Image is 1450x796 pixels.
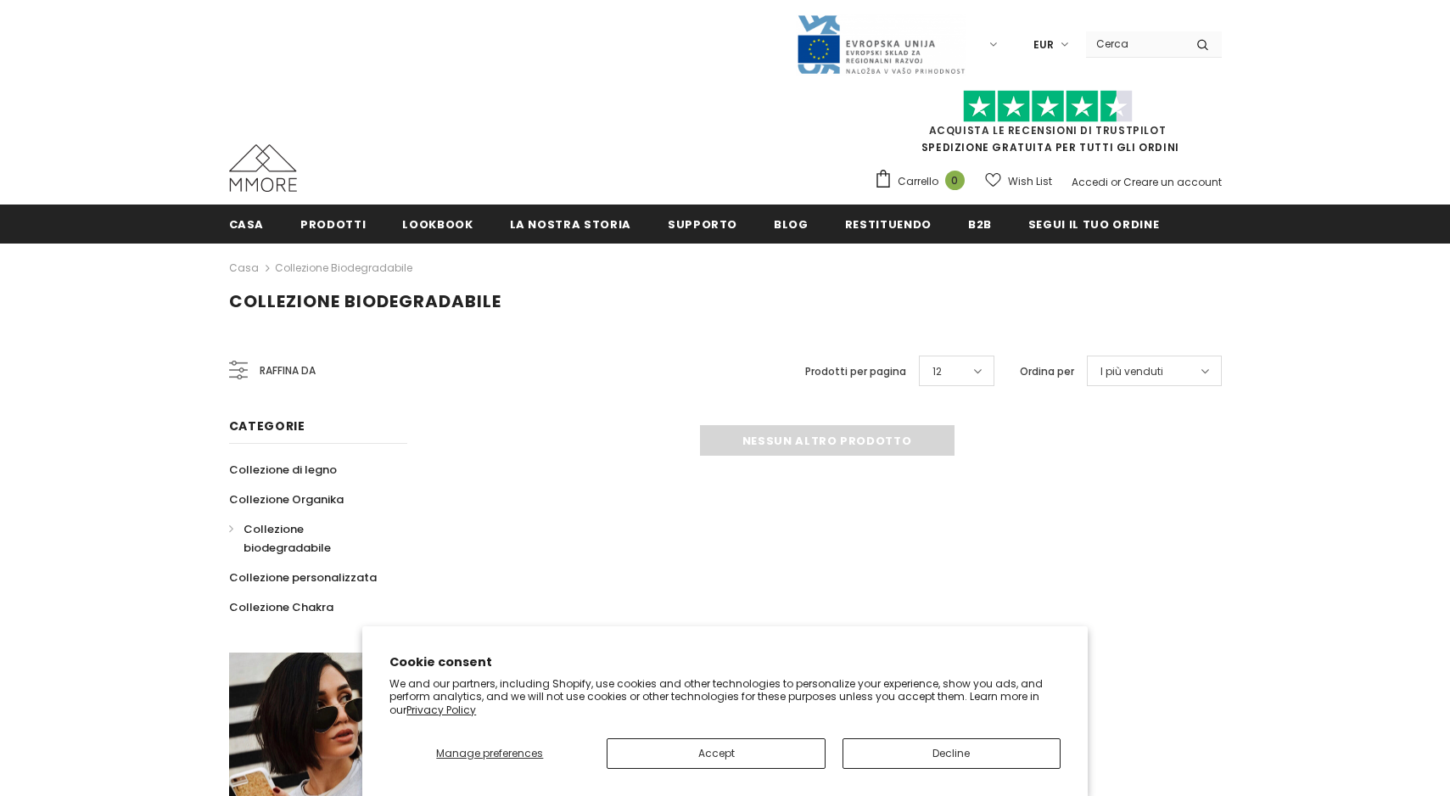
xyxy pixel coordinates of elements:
[244,521,331,556] span: Collezione biodegradabile
[805,363,906,380] label: Prodotti per pagina
[436,746,543,760] span: Manage preferences
[229,514,389,563] a: Collezione biodegradabile
[229,462,337,478] span: Collezione di legno
[774,216,809,233] span: Blog
[229,491,344,507] span: Collezione Organika
[932,363,942,380] span: 12
[1028,205,1159,243] a: Segui il tuo ordine
[1020,363,1074,380] label: Ordina per
[1028,216,1159,233] span: Segui il tuo ordine
[229,289,501,313] span: Collezione biodegradabile
[389,653,1061,671] h2: Cookie consent
[929,123,1167,137] a: Acquista le recensioni di TrustPilot
[406,703,476,717] a: Privacy Policy
[607,738,825,769] button: Accept
[229,563,377,592] a: Collezione personalizzata
[845,205,932,243] a: Restituendo
[874,169,973,194] a: Carrello 0
[229,418,305,434] span: Categorie
[1033,36,1054,53] span: EUR
[300,216,366,233] span: Prodotti
[510,216,631,233] span: La nostra storia
[1008,173,1052,190] span: Wish List
[1072,175,1108,189] a: Accedi
[402,216,473,233] span: Lookbook
[845,216,932,233] span: Restituendo
[389,677,1061,717] p: We and our partners, including Shopify, use cookies and other technologies to personalize your ex...
[229,592,333,622] a: Collezione Chakra
[275,261,412,275] a: Collezione biodegradabile
[389,738,590,769] button: Manage preferences
[510,205,631,243] a: La nostra storia
[963,90,1133,123] img: Fidati di Pilot Stars
[1123,175,1222,189] a: Creare un account
[968,216,992,233] span: B2B
[898,173,938,190] span: Carrello
[945,171,965,190] span: 0
[229,216,265,233] span: Casa
[985,166,1052,196] a: Wish List
[774,205,809,243] a: Blog
[796,36,966,51] a: Javni Razpis
[874,98,1222,154] span: SPEDIZIONE GRATUITA PER TUTTI GLI ORDINI
[229,569,377,586] span: Collezione personalizzata
[968,205,992,243] a: B2B
[668,216,737,233] span: supporto
[229,205,265,243] a: Casa
[260,362,316,380] span: Raffina da
[229,599,333,615] span: Collezione Chakra
[1086,31,1184,56] input: Search Site
[1111,175,1121,189] span: or
[1100,363,1163,380] span: I più venduti
[402,205,473,243] a: Lookbook
[668,205,737,243] a: supporto
[796,14,966,76] img: Javni Razpis
[229,258,259,278] a: Casa
[229,455,337,485] a: Collezione di legno
[300,205,366,243] a: Prodotti
[229,485,344,514] a: Collezione Organika
[843,738,1061,769] button: Decline
[229,144,297,192] img: Casi MMORE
